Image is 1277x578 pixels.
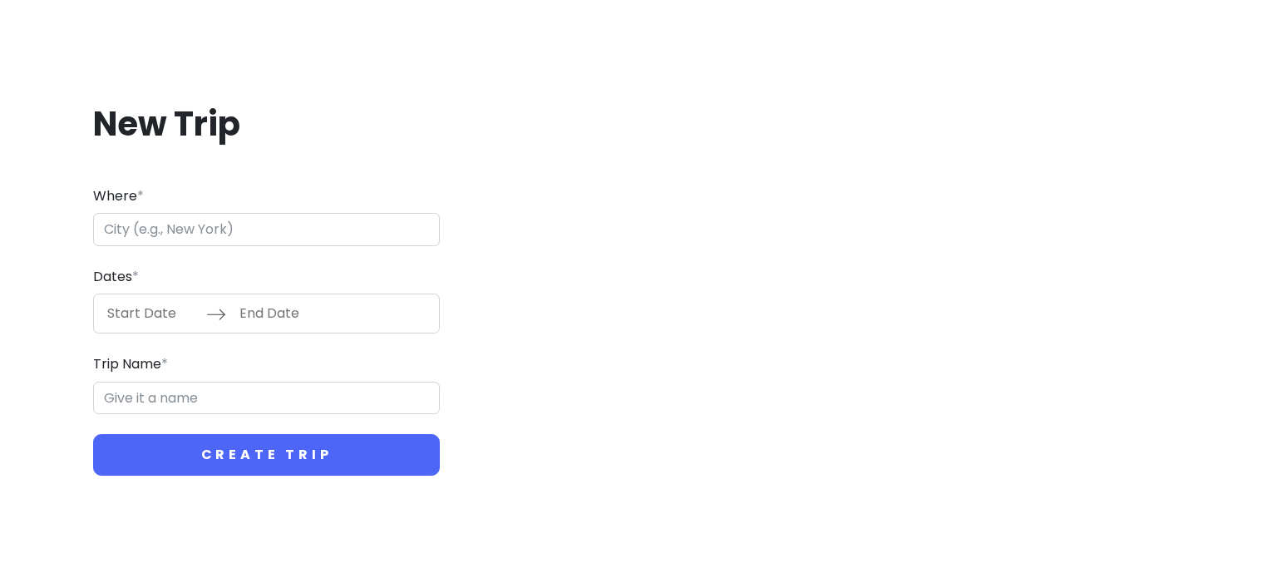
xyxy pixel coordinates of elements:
label: Where [93,185,144,207]
label: Trip Name [93,353,168,375]
input: Give it a name [93,382,440,415]
h1: New Trip [93,102,440,146]
input: Start Date [98,294,206,333]
input: End Date [230,294,338,333]
button: Create Trip [93,434,440,476]
label: Dates [93,266,139,288]
input: City (e.g., New York) [93,213,440,246]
